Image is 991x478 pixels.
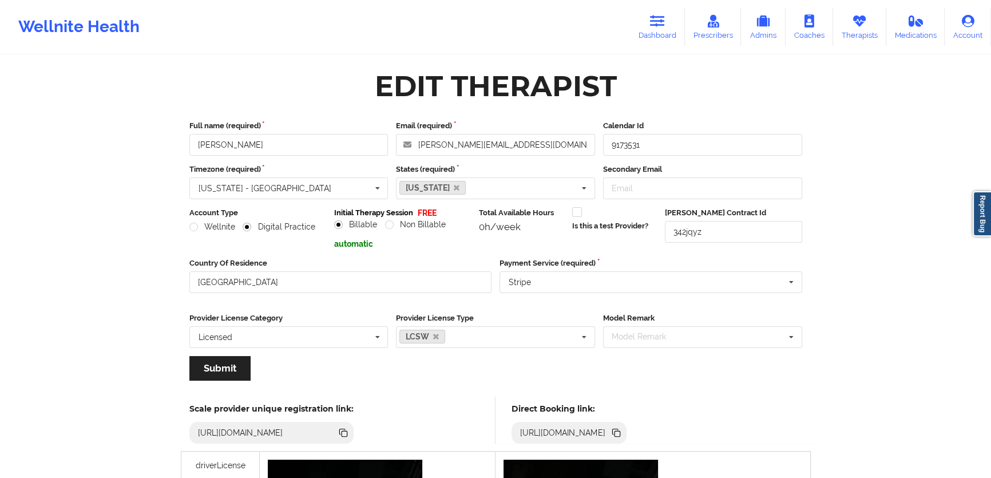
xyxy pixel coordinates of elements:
[603,120,802,132] label: Calendar Id
[500,258,802,269] label: Payment Service (required)
[396,134,595,156] input: Email address
[665,207,802,219] label: [PERSON_NAME] Contract Id
[833,8,886,46] a: Therapists
[199,184,331,192] div: [US_STATE] - [GEOGRAPHIC_DATA]
[685,8,742,46] a: Prescribers
[665,221,802,243] input: Deel Contract Id
[189,313,389,324] label: Provider License Category
[479,221,564,232] div: 0h/week
[603,134,802,156] input: Calendar Id
[512,404,627,414] h5: Direct Booking link:
[396,313,595,324] label: Provider License Type
[375,68,617,104] div: Edit Therapist
[189,134,389,156] input: Full name
[385,220,446,230] label: Non Billable
[945,8,991,46] a: Account
[418,207,437,219] p: FREE
[609,330,683,343] div: Model Remark
[396,164,595,175] label: States (required)
[189,258,492,269] label: Country Of Residence
[189,207,326,219] label: Account Type
[189,222,235,232] label: Wellnite
[399,181,466,195] a: [US_STATE]
[193,427,288,439] div: [URL][DOMAIN_NAME]
[243,222,315,232] label: Digital Practice
[741,8,786,46] a: Admins
[509,278,531,286] div: Stripe
[189,404,354,414] h5: Scale provider unique registration link:
[886,8,945,46] a: Medications
[189,164,389,175] label: Timezone (required)
[189,356,251,381] button: Submit
[973,191,991,236] a: Report Bug
[199,333,232,341] div: Licensed
[334,207,413,219] label: Initial Therapy Session
[603,177,802,199] input: Email
[189,120,389,132] label: Full name (required)
[603,164,802,175] label: Secondary Email
[786,8,833,46] a: Coaches
[516,427,610,439] div: [URL][DOMAIN_NAME]
[399,330,445,343] a: LCSW
[630,8,685,46] a: Dashboard
[479,207,564,219] label: Total Available Hours
[334,238,471,250] p: automatic
[572,220,648,232] label: Is this a test Provider?
[603,313,802,324] label: Model Remark
[334,220,377,230] label: Billable
[396,120,595,132] label: Email (required)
